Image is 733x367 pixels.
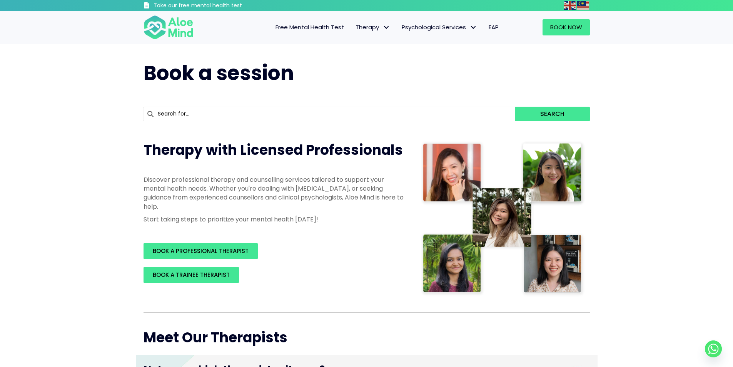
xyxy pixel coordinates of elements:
span: BOOK A PROFESSIONAL THERAPIST [153,247,249,255]
h3: Take our free mental health test [154,2,283,10]
p: Start taking steps to prioritize your mental health [DATE]! [144,215,405,224]
span: Book Now [550,23,582,31]
a: Malay [577,1,590,10]
img: Aloe mind Logo [144,15,194,40]
img: Therapist collage [421,141,585,297]
a: English [564,1,577,10]
a: EAP [483,19,504,35]
a: BOOK A PROFESSIONAL THERAPIST [144,243,258,259]
a: Whatsapp [705,340,722,357]
span: Therapy: submenu [381,22,392,33]
span: EAP [489,23,499,31]
span: Psychological Services [402,23,477,31]
a: TherapyTherapy: submenu [350,19,396,35]
span: Free Mental Health Test [276,23,344,31]
nav: Menu [204,19,504,35]
a: Psychological ServicesPsychological Services: submenu [396,19,483,35]
a: Take our free mental health test [144,2,283,11]
p: Discover professional therapy and counselling services tailored to support your mental health nee... [144,175,405,211]
span: Psychological Services: submenu [468,22,479,33]
span: Meet Our Therapists [144,328,287,347]
a: Book Now [543,19,590,35]
span: BOOK A TRAINEE THERAPIST [153,271,230,279]
span: Book a session [144,59,294,87]
a: Free Mental Health Test [270,19,350,35]
button: Search [515,107,589,121]
input: Search for... [144,107,516,121]
img: ms [577,1,589,10]
span: Therapy [356,23,390,31]
a: BOOK A TRAINEE THERAPIST [144,267,239,283]
img: en [564,1,576,10]
span: Therapy with Licensed Professionals [144,140,403,160]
